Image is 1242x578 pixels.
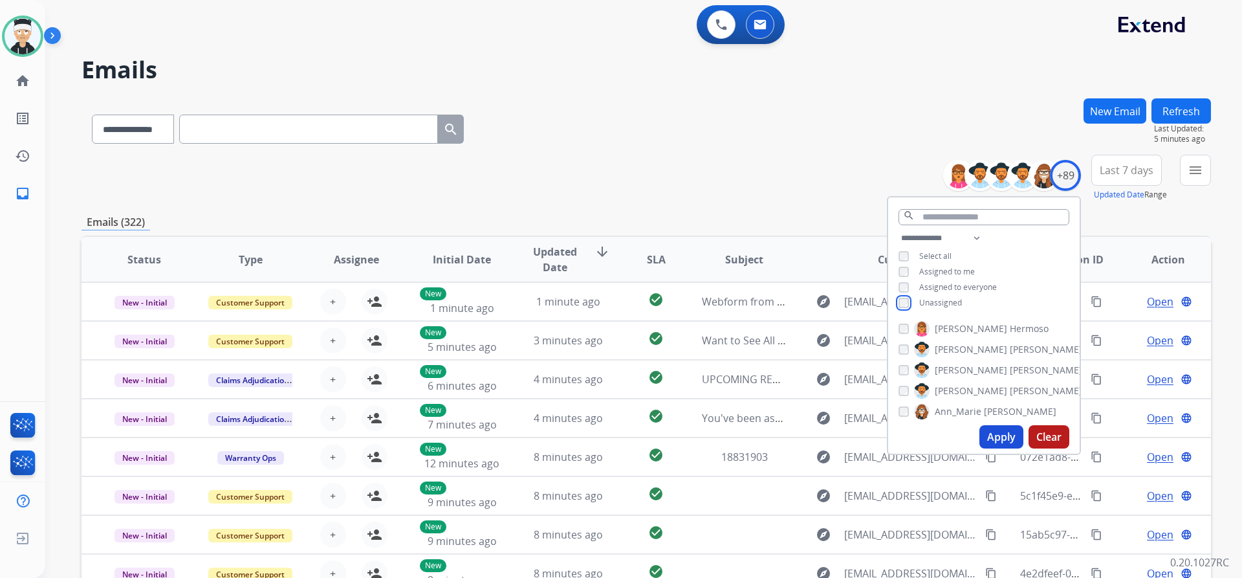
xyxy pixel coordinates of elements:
[816,488,831,504] mat-icon: explore
[428,495,497,509] span: 9 minutes ago
[919,266,975,277] span: Assigned to me
[1020,450,1218,464] span: 072e1ad8-b7c5-43db-9c36-6e3e81ef7955
[648,447,664,463] mat-icon: check_circle
[1020,489,1219,503] span: 5c1f45e9-e466-4eee-bcb7-5b2a60b249b4
[702,372,884,386] span: UPCOMING REPAIR: Extend Customer
[320,522,346,548] button: +
[430,301,494,315] span: 1 minute ago
[443,122,459,137] mat-icon: search
[15,111,30,126] mat-icon: list_alt
[648,370,664,385] mat-icon: check_circle
[320,444,346,470] button: +
[725,252,763,267] span: Subject
[903,210,915,221] mat-icon: search
[816,449,831,465] mat-icon: explore
[1188,162,1203,178] mat-icon: menu
[979,425,1023,449] button: Apply
[1181,373,1192,385] mat-icon: language
[367,294,382,309] mat-icon: person_add
[594,244,610,260] mat-icon: arrow_downward
[844,372,977,387] span: [EMAIL_ADDRESS][DOMAIN_NAME]
[114,296,175,309] span: New - Initial
[1029,425,1069,449] button: Clear
[114,335,175,348] span: New - Initial
[1091,373,1102,385] mat-icon: content_copy
[420,404,446,417] p: New
[114,490,175,504] span: New - Initial
[1020,528,1215,542] span: 15ab5c97-0b9f-4974-8f63-6a670711e975
[114,412,175,426] span: New - Initial
[816,527,831,542] mat-icon: explore
[1010,384,1082,397] span: [PERSON_NAME]
[919,297,962,308] span: Unassigned
[985,451,997,463] mat-icon: content_copy
[114,451,175,465] span: New - Initial
[1147,333,1173,348] span: Open
[844,410,977,426] span: [EMAIL_ADDRESS][DOMAIN_NAME]
[330,488,336,504] span: +
[428,417,497,432] span: 7 minutes ago
[1181,490,1192,502] mat-icon: language
[648,408,664,424] mat-icon: check_circle
[935,364,1007,377] span: [PERSON_NAME]
[1147,294,1173,309] span: Open
[844,527,977,542] span: [EMAIL_ADDRESS][DOMAIN_NAME]
[330,410,336,426] span: +
[1147,488,1173,504] span: Open
[1147,527,1173,542] span: Open
[5,18,41,54] img: avatar
[935,322,1007,335] span: [PERSON_NAME]
[1100,168,1153,173] span: Last 7 days
[428,534,497,548] span: 9 minutes ago
[367,527,382,542] mat-icon: person_add
[127,252,161,267] span: Status
[330,372,336,387] span: +
[935,405,981,418] span: Ann_Marie
[1181,412,1192,424] mat-icon: language
[420,559,446,572] p: New
[816,294,831,309] mat-icon: explore
[919,282,997,293] span: Assigned to everyone
[844,333,977,348] span: [EMAIL_ADDRESS][DOMAIN_NAME]
[702,333,900,348] span: Want to See All Your Shipments at Once?
[1151,98,1211,124] button: Refresh
[15,148,30,164] mat-icon: history
[420,365,446,378] p: New
[367,449,382,465] mat-icon: person_add
[844,488,977,504] span: [EMAIL_ADDRESS][DOMAIN_NAME]
[1147,372,1173,387] span: Open
[1154,124,1211,134] span: Last Updated:
[702,411,1109,425] span: You've been assigned a new service order: d70f3892-c8b9-4d56-b76a-326ce10e6a32
[935,384,1007,397] span: [PERSON_NAME]
[367,372,382,387] mat-icon: person_add
[1010,364,1082,377] span: [PERSON_NAME]
[1170,555,1229,570] p: 0.20.1027RC
[844,449,977,465] span: [EMAIL_ADDRESS][DOMAIN_NAME]
[320,366,346,392] button: +
[208,529,292,542] span: Customer Support
[1091,155,1162,186] button: Last 7 days
[1147,410,1173,426] span: Open
[15,73,30,89] mat-icon: home
[367,410,382,426] mat-icon: person_add
[330,527,336,542] span: +
[424,456,499,471] span: 12 minutes ago
[320,289,346,315] button: +
[919,250,952,261] span: Select all
[330,294,336,309] span: +
[320,483,346,509] button: +
[420,326,446,339] p: New
[1010,322,1049,335] span: Hermoso
[114,373,175,387] span: New - Initial
[428,340,497,354] span: 5 minutes ago
[985,490,997,502] mat-icon: content_copy
[1181,451,1192,463] mat-icon: language
[330,449,336,465] span: +
[534,450,603,464] span: 8 minutes ago
[1105,237,1211,282] th: Action
[534,411,603,425] span: 4 minutes ago
[1091,412,1102,424] mat-icon: content_copy
[985,529,997,540] mat-icon: content_copy
[816,410,831,426] mat-icon: explore
[534,333,603,348] span: 3 minutes ago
